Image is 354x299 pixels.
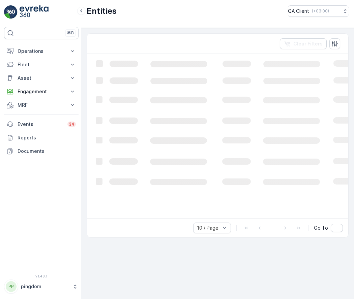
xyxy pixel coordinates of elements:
a: Documents [4,144,79,158]
img: logo [4,5,18,19]
p: 34 [69,122,75,127]
span: Go To [314,225,328,231]
p: Entities [87,6,117,16]
div: PP [6,281,17,292]
button: Fleet [4,58,79,71]
img: logo_light-DOdMpM7g.png [20,5,49,19]
p: QA Client [288,8,309,14]
button: Operations [4,44,79,58]
button: PPpingdom [4,279,79,294]
p: pingdom [21,283,69,290]
span: v 1.48.1 [4,274,79,278]
p: MRF [18,102,65,108]
button: MRF [4,98,79,112]
a: Reports [4,131,79,144]
p: Reports [18,134,76,141]
button: Asset [4,71,79,85]
p: ⌘B [67,30,74,36]
button: Clear Filters [280,38,327,49]
p: Fleet [18,61,65,68]
p: Events [18,121,63,128]
p: Asset [18,75,65,81]
p: Operations [18,48,65,55]
p: Documents [18,148,76,155]
a: Events34 [4,118,79,131]
button: QA Client(+03:00) [288,5,349,17]
p: Clear Filters [293,40,323,47]
button: Engagement [4,85,79,98]
p: Engagement [18,88,65,95]
p: ( +03:00 ) [312,8,329,14]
